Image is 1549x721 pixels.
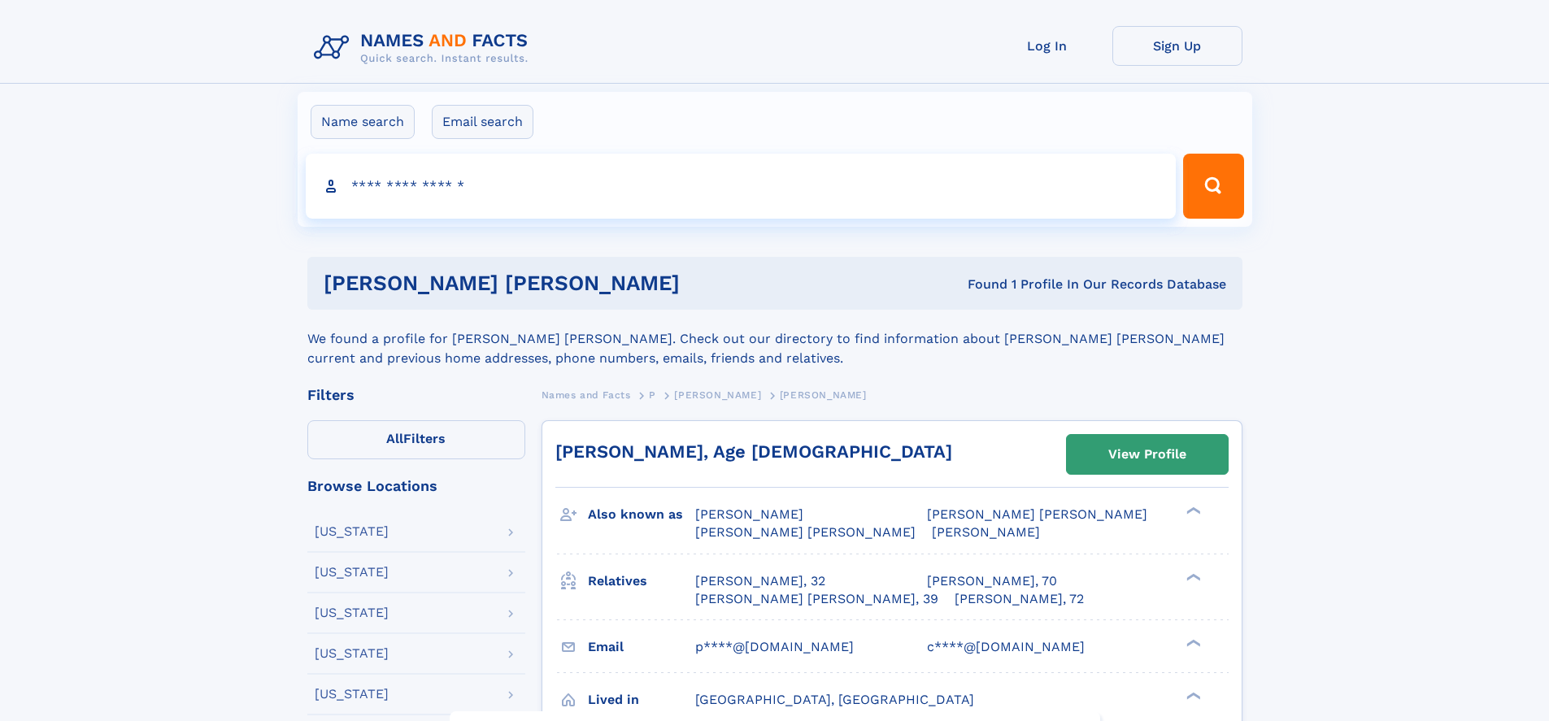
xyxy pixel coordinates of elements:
[649,384,656,405] a: P
[695,590,938,608] a: [PERSON_NAME] [PERSON_NAME], 39
[1108,436,1186,473] div: View Profile
[1182,571,1202,582] div: ❯
[695,692,974,707] span: [GEOGRAPHIC_DATA], [GEOGRAPHIC_DATA]
[315,647,389,660] div: [US_STATE]
[542,384,631,405] a: Names and Facts
[695,524,916,540] span: [PERSON_NAME] [PERSON_NAME]
[588,501,695,528] h3: Also known as
[1112,26,1242,66] a: Sign Up
[307,26,542,70] img: Logo Names and Facts
[324,273,824,293] h1: [PERSON_NAME] [PERSON_NAME]
[674,389,761,401] span: [PERSON_NAME]
[432,105,533,139] label: Email search
[386,431,403,446] span: All
[674,384,761,405] a: [PERSON_NAME]
[780,389,867,401] span: [PERSON_NAME]
[1182,637,1202,648] div: ❯
[932,524,1040,540] span: [PERSON_NAME]
[307,388,525,402] div: Filters
[1183,154,1243,219] button: Search Button
[695,506,803,522] span: [PERSON_NAME]
[695,572,825,590] a: [PERSON_NAME], 32
[307,479,525,493] div: Browse Locations
[306,154,1177,219] input: search input
[982,26,1112,66] a: Log In
[311,105,415,139] label: Name search
[588,567,695,595] h3: Relatives
[927,506,1147,522] span: [PERSON_NAME] [PERSON_NAME]
[307,420,525,459] label: Filters
[1182,690,1202,701] div: ❯
[555,441,952,462] a: [PERSON_NAME], Age [DEMOGRAPHIC_DATA]
[315,606,389,619] div: [US_STATE]
[649,389,656,401] span: P
[955,590,1084,608] a: [PERSON_NAME], 72
[824,276,1226,293] div: Found 1 Profile In Our Records Database
[1067,435,1228,474] a: View Profile
[1182,506,1202,516] div: ❯
[315,566,389,579] div: [US_STATE]
[588,633,695,661] h3: Email
[315,525,389,538] div: [US_STATE]
[315,688,389,701] div: [US_STATE]
[307,310,1242,368] div: We found a profile for [PERSON_NAME] [PERSON_NAME]. Check out our directory to find information a...
[588,686,695,714] h3: Lived in
[927,572,1057,590] a: [PERSON_NAME], 70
